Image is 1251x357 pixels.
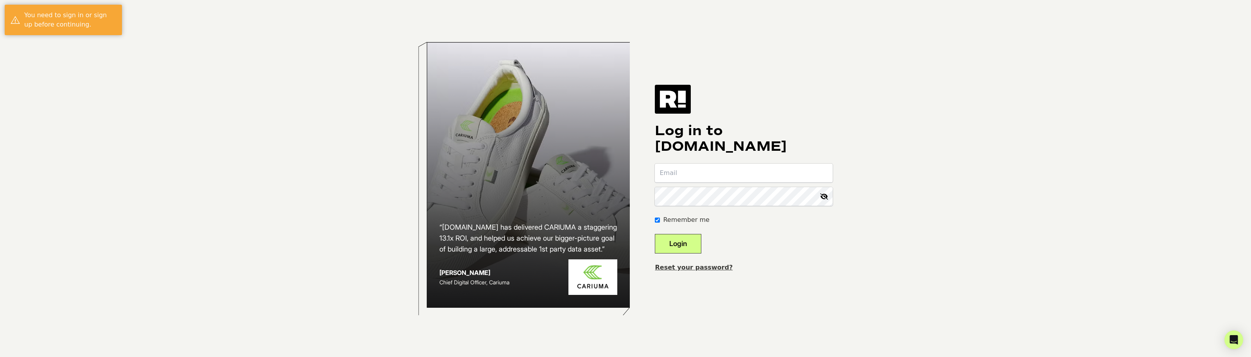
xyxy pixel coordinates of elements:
input: Email [655,164,833,182]
h2: “[DOMAIN_NAME] has delivered CARIUMA a staggering 13.1x ROI, and helped us achieve our bigger-pic... [439,222,618,255]
img: Cariuma [568,259,617,295]
div: You need to sign in or sign up before continuing. [24,11,116,29]
button: Login [655,234,701,253]
h1: Log in to [DOMAIN_NAME] [655,123,833,154]
strong: [PERSON_NAME] [439,269,490,277]
img: Retention.com [655,85,691,114]
div: Open Intercom Messenger [1224,330,1243,349]
a: Reset your password? [655,264,733,271]
span: Chief Digital Officer, Cariuma [439,279,509,286]
label: Remember me [663,215,709,225]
